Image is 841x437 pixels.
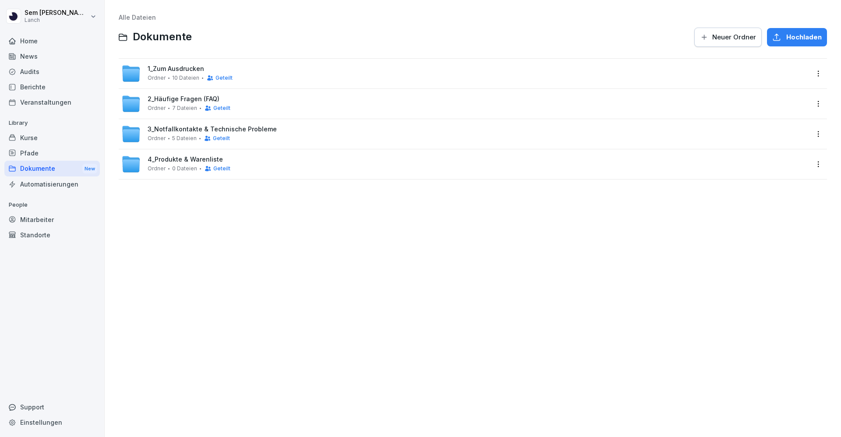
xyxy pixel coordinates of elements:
[4,33,100,49] a: Home
[121,124,809,144] a: 3_Notfallkontakte & Technische ProblemeOrdner5 DateienGeteilt
[172,135,197,141] span: 5 Dateien
[121,64,809,83] a: 1_Zum AusdruckenOrdner10 DateienGeteilt
[767,28,827,46] button: Hochladen
[213,166,230,172] span: Geteilt
[4,145,100,161] a: Pfade
[712,32,756,42] span: Neuer Ordner
[4,79,100,95] a: Berichte
[4,49,100,64] a: News
[119,14,156,21] a: Alle Dateien
[4,198,100,212] p: People
[4,227,100,243] a: Standorte
[213,135,230,141] span: Geteilt
[25,17,88,23] p: Lanch
[216,75,233,81] span: Geteilt
[172,105,197,111] span: 7 Dateien
[4,64,100,79] a: Audits
[148,65,204,73] span: 1_Zum Ausdrucken
[133,31,192,43] span: Dokumente
[148,75,166,81] span: Ordner
[4,161,100,177] a: DokumenteNew
[148,135,166,141] span: Ordner
[4,116,100,130] p: Library
[4,176,100,192] a: Automatisierungen
[786,32,822,42] span: Hochladen
[4,212,100,227] a: Mitarbeiter
[82,164,97,174] div: New
[121,94,809,113] a: 2_Häufige Fragen (FAQ)Ordner7 DateienGeteilt
[121,155,809,174] a: 4_Produkte & WarenlisteOrdner0 DateienGeteilt
[25,9,88,17] p: Sem [PERSON_NAME]
[172,75,199,81] span: 10 Dateien
[4,161,100,177] div: Dokumente
[148,95,219,103] span: 2_Häufige Fragen (FAQ)
[4,415,100,430] a: Einstellungen
[4,130,100,145] a: Kurse
[213,105,230,111] span: Geteilt
[694,28,762,47] button: Neuer Ordner
[148,105,166,111] span: Ordner
[148,126,277,133] span: 3_Notfallkontakte & Technische Probleme
[4,95,100,110] a: Veranstaltungen
[4,399,100,415] div: Support
[148,156,223,163] span: 4_Produkte & Warenliste
[172,166,197,172] span: 0 Dateien
[148,166,166,172] span: Ordner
